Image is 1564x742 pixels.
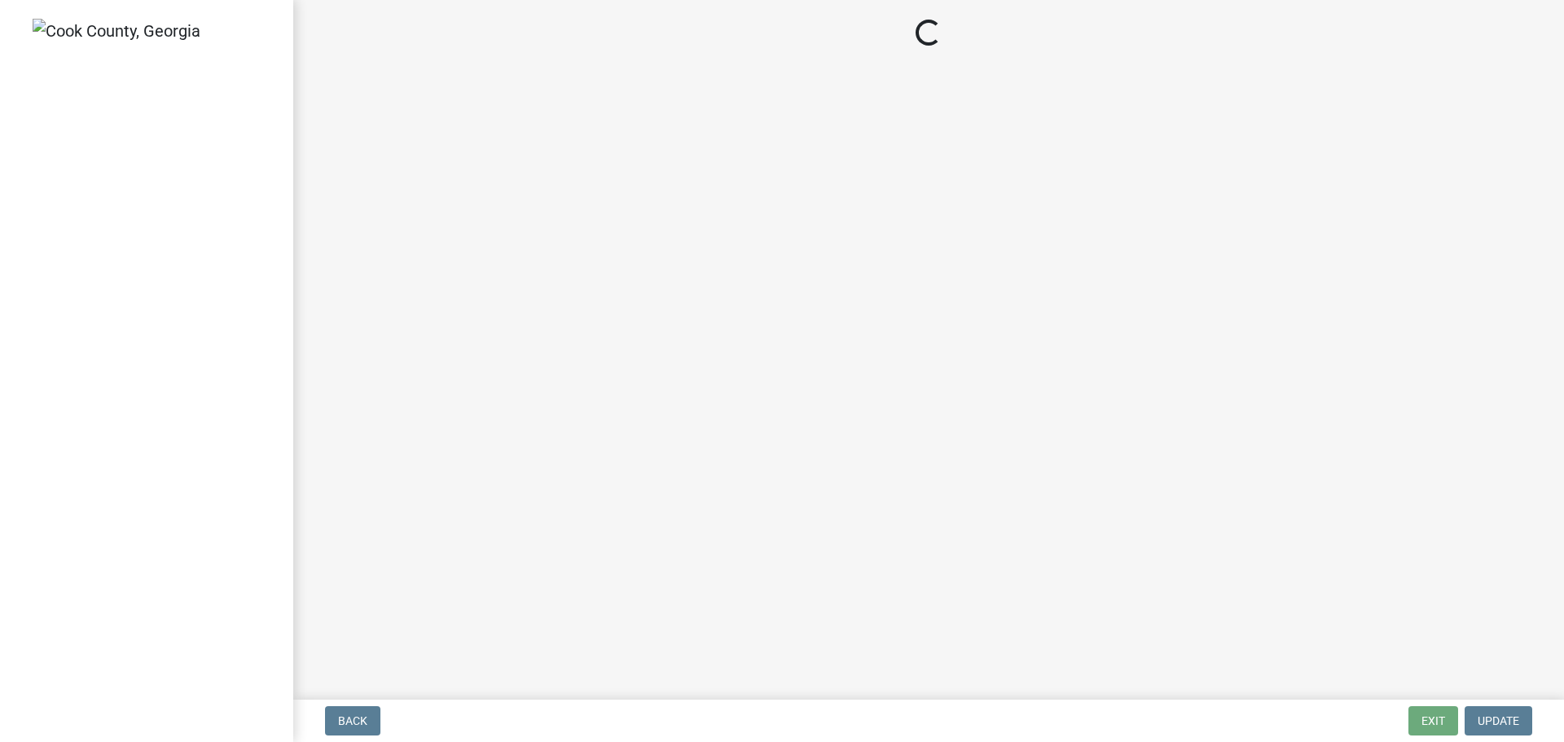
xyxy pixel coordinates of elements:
[325,706,380,735] button: Back
[338,714,367,727] span: Back
[33,19,200,43] img: Cook County, Georgia
[1465,706,1532,735] button: Update
[1478,714,1519,727] span: Update
[1408,706,1458,735] button: Exit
